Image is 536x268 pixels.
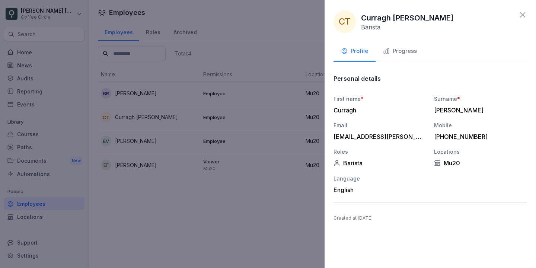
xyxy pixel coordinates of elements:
div: First name [334,95,427,103]
div: Mobile [434,121,527,129]
div: Progress [383,47,417,55]
div: Roles [334,148,427,156]
div: [PERSON_NAME] [434,106,523,114]
div: Language [334,175,427,182]
div: [EMAIL_ADDRESS][PERSON_NAME][DOMAIN_NAME] [334,133,423,140]
div: [PHONE_NUMBER] [434,133,523,140]
div: Barista [334,159,427,167]
div: Email [334,121,427,129]
button: Profile [334,42,376,62]
p: Curragh [PERSON_NAME] [361,12,454,23]
p: Created at : [DATE] [334,215,527,221]
button: Progress [376,42,424,62]
div: Curragh [334,106,423,114]
div: CT [334,10,356,33]
div: Mu20 [434,159,527,167]
div: Profile [341,47,368,55]
p: Barista [361,23,380,31]
div: English [334,186,427,194]
p: Personal details [334,75,381,82]
div: Locations [434,148,527,156]
div: Surname [434,95,527,103]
